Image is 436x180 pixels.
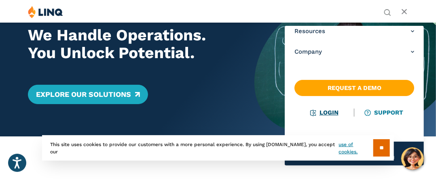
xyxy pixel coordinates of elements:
nav: Primary Navigation [285,26,424,165]
button: Hello, have a question? Let’s chat. [401,147,424,170]
a: Resources [294,27,414,36]
button: Open Main Menu [401,8,408,17]
button: Open Search Bar [384,8,391,15]
a: Support [365,109,403,116]
h2: We Handle Operations. You Unlock Potential. [28,26,237,63]
a: Company [294,48,414,56]
span: Company [294,48,322,56]
img: LINQ | K‑12 Software [28,6,63,18]
a: Explore Our Solutions [28,85,148,104]
a: Login [310,109,338,116]
a: Request a Demo [294,80,414,96]
nav: Utility Navigation [384,6,391,15]
div: This site uses cookies to provide our customers with a more personal experience. By using [DOMAIN... [42,135,394,161]
span: Resources [294,27,325,36]
a: use of cookies. [339,141,373,155]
